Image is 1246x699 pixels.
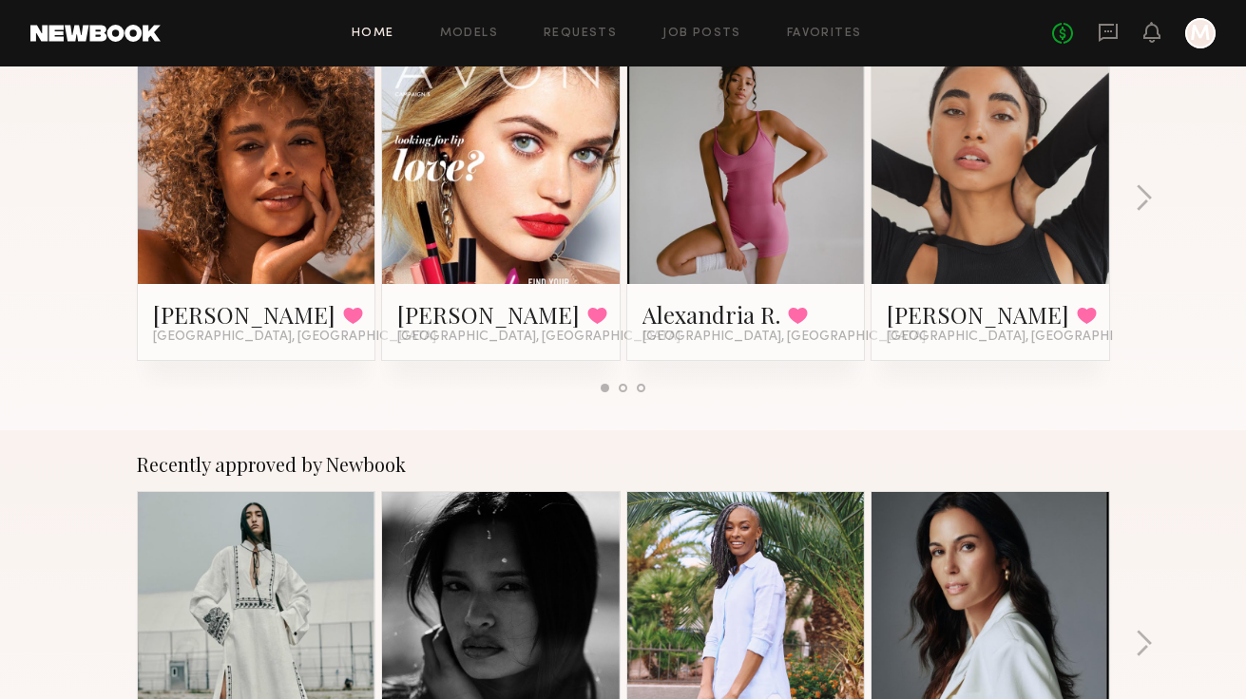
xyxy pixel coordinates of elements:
[642,299,780,330] a: Alexandria R.
[153,330,436,345] span: [GEOGRAPHIC_DATA], [GEOGRAPHIC_DATA]
[137,453,1110,476] div: Recently approved by Newbook
[887,299,1069,330] a: [PERSON_NAME]
[397,299,580,330] a: [PERSON_NAME]
[397,330,681,345] span: [GEOGRAPHIC_DATA], [GEOGRAPHIC_DATA]
[787,28,862,40] a: Favorites
[153,299,335,330] a: [PERSON_NAME]
[642,330,926,345] span: [GEOGRAPHIC_DATA], [GEOGRAPHIC_DATA]
[352,28,394,40] a: Home
[662,28,741,40] a: Job Posts
[544,28,617,40] a: Requests
[887,330,1170,345] span: [GEOGRAPHIC_DATA], [GEOGRAPHIC_DATA]
[1185,18,1216,48] a: M
[440,28,498,40] a: Models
